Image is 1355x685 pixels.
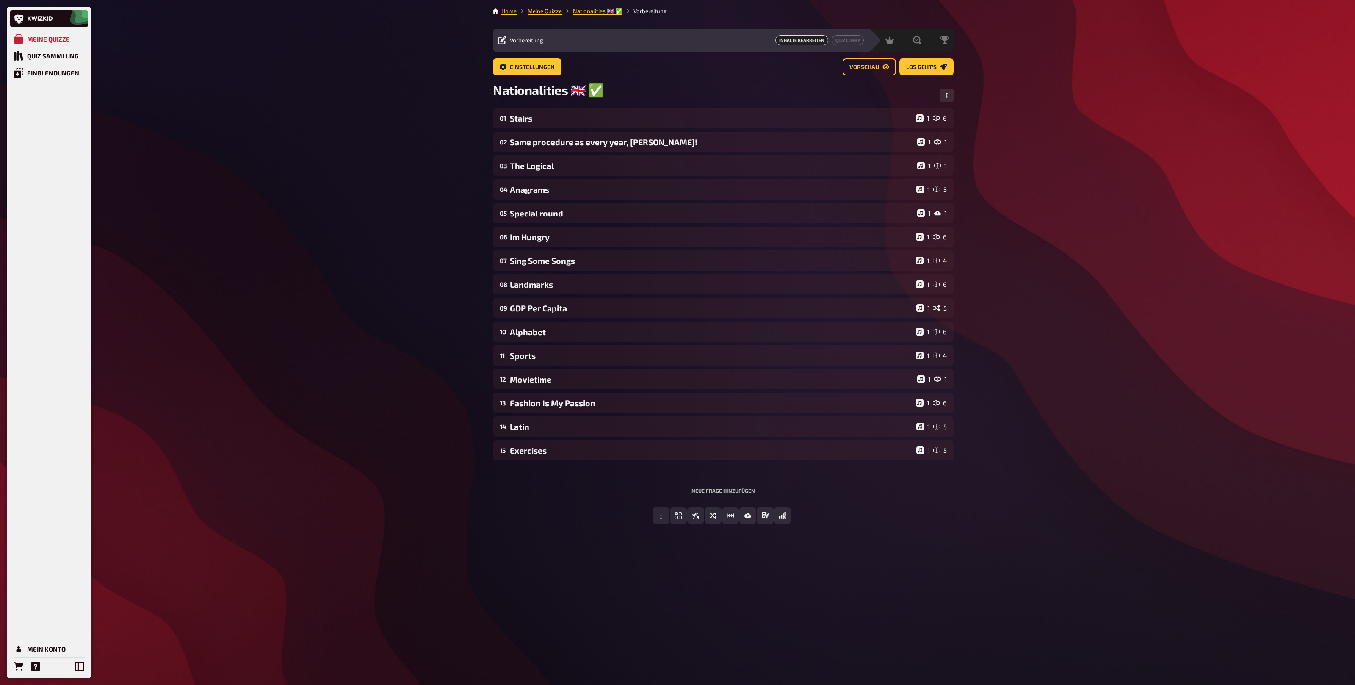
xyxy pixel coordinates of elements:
[510,422,913,432] div: Latin
[916,352,929,359] div: 1
[27,69,79,77] div: Einblendungen
[705,507,722,524] button: Sortierfrage
[933,257,947,264] div: 4
[916,114,929,122] div: 1
[500,304,506,312] div: 09
[10,658,27,675] a: Bestellungen
[510,280,913,289] div: Landmarks
[500,446,506,454] div: 15
[933,446,947,454] div: 5
[562,7,622,15] li: Nationalities ​🇬🇧 ✅
[510,446,913,455] div: Exercises
[10,47,88,64] a: Quiz Sammlung
[933,304,947,312] div: 5
[501,8,517,14] a: Home
[510,327,913,337] div: Alphabet
[510,232,913,242] div: Im Hungry
[573,8,622,14] a: Nationalities ​🇬🇧 ✅
[510,37,543,44] span: Vorbereitung
[27,658,44,675] a: Hilfe
[933,423,947,430] div: 5
[500,399,506,407] div: 13
[934,162,947,169] div: 1
[775,35,828,45] span: Inhalte Bearbeiten
[916,399,929,407] div: 1
[500,280,506,288] div: 08
[933,233,947,241] div: 6
[510,398,913,408] div: Fashion Is My Passion
[722,507,739,524] button: Schätzfrage
[500,114,506,122] div: 01
[906,64,937,70] span: Los geht's
[757,507,774,524] button: Prosa (Langtext)
[528,8,562,14] a: Meine Quizze
[653,507,669,524] button: Freitext Eingabe
[10,64,88,81] a: Einblendungen
[916,304,930,312] div: 1
[510,351,913,361] div: Sports
[510,137,914,147] div: Same procedure as every year, [PERSON_NAME]!
[917,209,931,217] div: 1
[510,114,913,123] div: Stairs
[832,35,864,45] a: Quiz Lobby
[500,257,506,264] div: 07
[933,328,947,336] div: 6
[917,138,931,146] div: 1
[500,162,506,169] div: 03
[916,257,929,264] div: 1
[916,328,929,336] div: 1
[27,52,79,60] div: Quiz Sammlung
[622,7,667,15] li: Vorbereitung
[510,208,914,218] div: Special round
[500,138,506,146] div: 02
[933,186,947,193] div: 3
[500,328,506,336] div: 10
[849,64,879,70] span: Vorschau
[493,58,561,75] a: Einstellungen
[510,303,913,313] div: GDP Per Capita
[934,209,947,217] div: 1
[500,186,506,193] div: 04
[517,7,562,15] li: Meine Quizze
[510,185,913,194] div: Anagrams
[10,641,88,657] a: Mein Konto
[934,375,947,383] div: 1
[916,186,930,193] div: 1
[739,507,756,524] button: Bild-Antwort
[670,507,687,524] button: Einfachauswahl
[899,58,954,75] a: Los geht's
[933,114,947,122] div: 6
[940,89,954,102] button: Reihenfolge anpassen
[916,423,930,430] div: 1
[500,375,506,383] div: 12
[608,474,838,500] div: Neue Frage hinzufügen
[687,507,704,524] button: Wahr / Falsch
[843,58,896,75] a: Vorschau
[917,162,931,169] div: 1
[510,64,555,70] span: Einstellungen
[917,375,931,383] div: 1
[500,423,506,430] div: 14
[27,35,70,43] div: Meine Quizze
[934,138,947,146] div: 1
[500,233,506,241] div: 06
[510,161,914,171] div: The Logical
[933,280,947,288] div: 6
[916,446,930,454] div: 1
[500,209,506,217] div: 05
[493,82,603,98] span: Nationalities ​🇬🇧 ✅
[501,7,517,15] li: Home
[500,352,506,359] div: 11
[933,399,947,407] div: 6
[916,280,929,288] div: 1
[27,645,66,653] div: Mein Konto
[916,233,929,241] div: 1
[933,352,947,359] div: 4
[774,507,791,524] button: Offline Frage
[510,256,913,266] div: Sing Some Songs
[10,31,88,47] a: Meine Quizze
[510,374,914,384] div: Movietime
